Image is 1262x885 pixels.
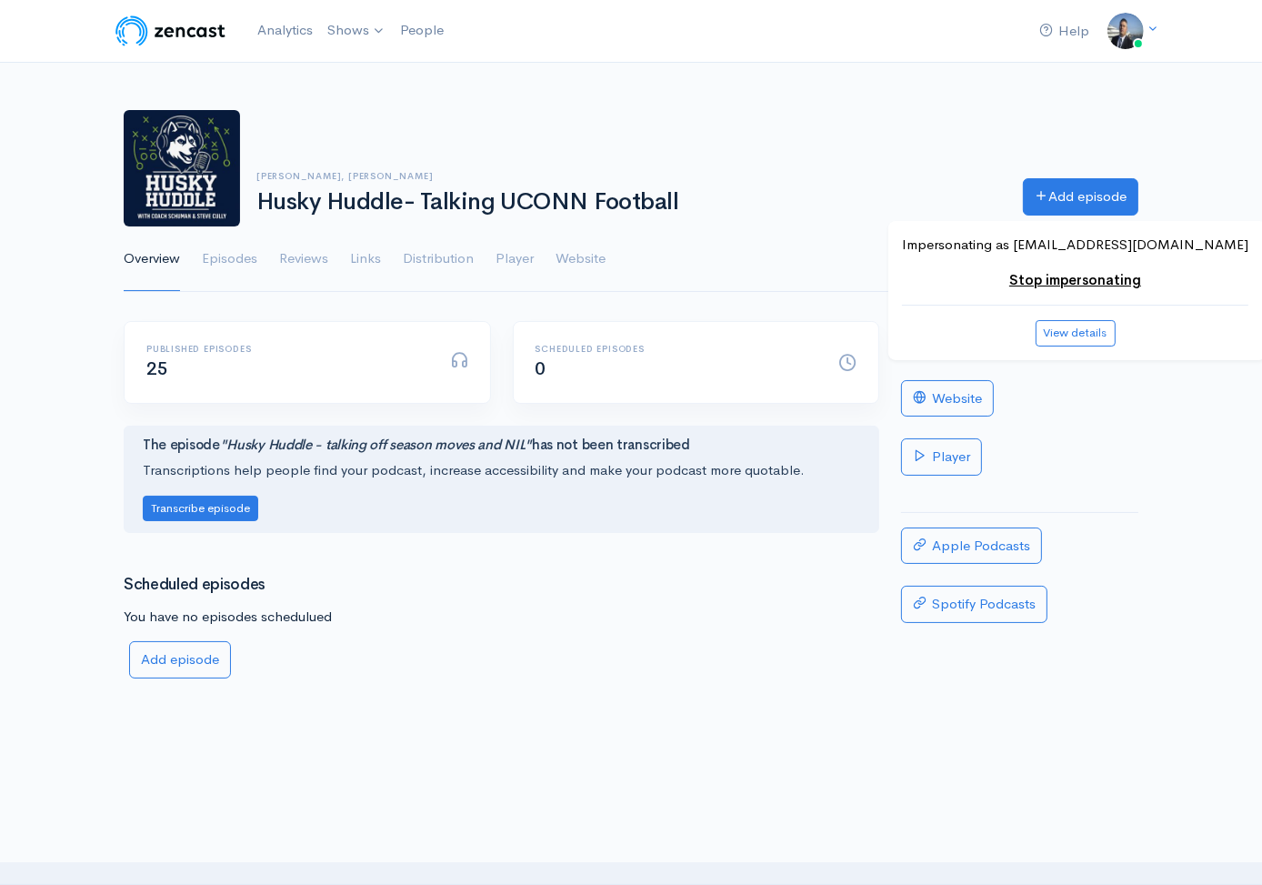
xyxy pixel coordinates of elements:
a: Distribution [403,226,474,292]
a: Add episode [129,641,231,679]
a: Stop impersonating [1009,271,1141,288]
a: Help [1032,12,1097,51]
a: Analytics [250,11,320,50]
a: Transcribe episode [143,498,258,516]
a: Player [496,226,534,292]
a: Player [901,438,982,476]
button: Transcribe episode [143,496,258,522]
a: Episodes [202,226,257,292]
span: 0 [536,357,546,380]
h4: The episode has not been transcribed [143,437,860,453]
a: Add episode [1023,178,1138,216]
a: Spotify Podcasts [901,586,1047,623]
p: Impersonating as [EMAIL_ADDRESS][DOMAIN_NAME] [902,235,1248,256]
span: 25 [146,357,167,380]
h1: Husky Huddle- Talking UCONN Football [256,189,1001,216]
h6: [PERSON_NAME], [PERSON_NAME] [256,171,1001,181]
img: ZenCast Logo [113,13,228,49]
a: Website [556,226,606,292]
button: View details [1036,320,1116,347]
a: People [393,11,451,50]
p: You have no episodes schedulued [124,607,879,628]
a: Apple Podcasts [901,528,1042,565]
i: "Husky Huddle - talking off season moves and NIL" [220,436,532,453]
img: ... [1107,13,1144,49]
h6: Published episodes [146,344,428,354]
a: Reviews [279,226,328,292]
a: Shows [320,11,393,51]
p: Transcriptions help people find your podcast, increase accessibility and make your podcast more q... [143,460,860,481]
a: Website [901,380,994,417]
h3: Scheduled episodes [124,577,879,594]
h6: Scheduled episodes [536,344,817,354]
a: Links [350,226,381,292]
a: Overview [124,226,180,292]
